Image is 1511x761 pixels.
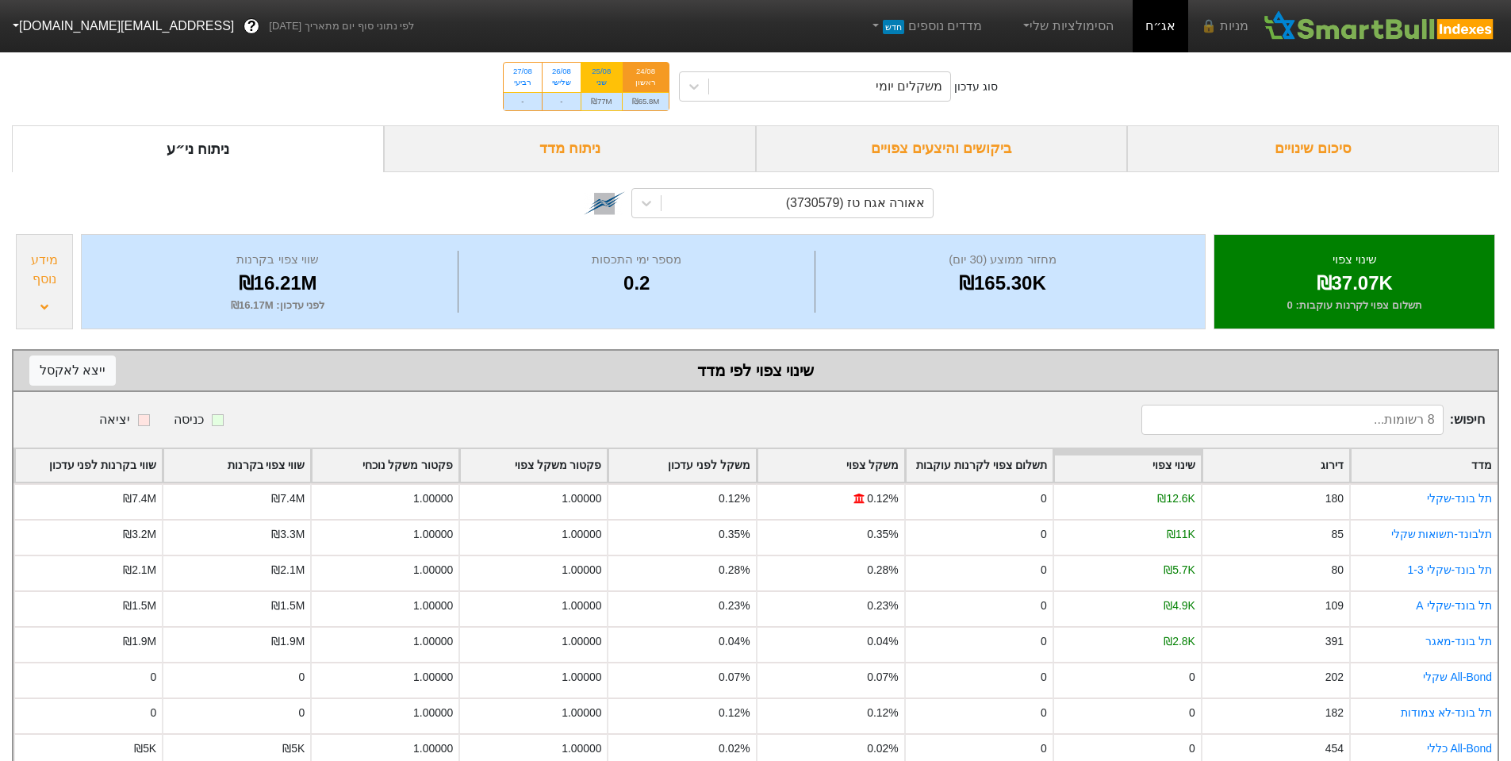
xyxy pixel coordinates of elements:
div: ₪1.5M [123,598,156,614]
span: ? [247,16,256,37]
div: 1.00000 [562,562,601,578]
div: 0.12% [719,490,750,507]
div: ₪165.30K [819,269,1185,298]
div: 0 [299,705,305,721]
div: 24/08 [632,66,660,77]
span: חדש [883,20,904,34]
div: 0 [1041,490,1047,507]
div: 391 [1325,633,1344,650]
div: שינוי צפוי [1234,251,1475,269]
div: 0.28% [867,562,898,578]
div: מחזור ממוצע (30 יום) [819,251,1185,269]
div: ביקושים והיצעים צפויים [756,125,1128,172]
div: 1.00000 [413,598,453,614]
div: 0.23% [719,598,750,614]
div: משקלים יומי [876,77,942,96]
div: אאורה אגח טז (3730579) [786,194,925,213]
div: 0.07% [719,669,750,686]
div: לפני עדכון : ₪16.17M [102,298,454,313]
div: סיכום שינויים [1127,125,1499,172]
div: 0.28% [719,562,750,578]
div: 0.02% [719,740,750,757]
div: 1.00000 [413,669,453,686]
div: 0 [1041,669,1047,686]
div: Toggle SortBy [163,449,310,482]
div: - [543,92,581,110]
div: 0.23% [867,598,898,614]
div: ₪12.6K [1157,490,1195,507]
div: שינוי צפוי לפי מדד [29,359,1482,382]
img: SmartBull [1261,10,1498,42]
a: מדדים נוספיםחדש [862,10,988,42]
div: 0.35% [719,526,750,543]
div: 0.35% [867,526,898,543]
div: ₪2.8K [1164,633,1195,650]
div: ₪7.4M [123,490,156,507]
div: 80 [1331,562,1343,578]
div: 1.00000 [562,598,601,614]
div: ₪37.07K [1234,269,1475,298]
div: 109 [1325,598,1344,614]
div: 0 [299,669,305,686]
div: 0 [1041,526,1047,543]
div: ראשון [632,77,660,88]
div: 182 [1325,705,1344,721]
img: tase link [584,183,625,224]
div: 0 [1041,633,1047,650]
div: 26/08 [552,66,571,77]
div: - [504,92,542,110]
div: 1.00000 [562,526,601,543]
div: Toggle SortBy [460,449,607,482]
div: ₪65.8M [623,92,669,110]
div: Toggle SortBy [312,449,458,482]
div: ניתוח מדד [384,125,756,172]
div: ₪5K [134,740,156,757]
div: ₪5K [282,740,305,757]
div: 0.2 [462,269,811,298]
div: שווי צפוי בקרנות [102,251,454,269]
div: ניתוח ני״ע [12,125,384,172]
div: 0.07% [867,669,898,686]
div: ₪7.4M [271,490,305,507]
a: All-Bond כללי [1427,742,1492,755]
div: 1.00000 [413,562,453,578]
div: מספר ימי התכסות [462,251,811,269]
div: 0 [150,705,156,721]
div: 0 [150,669,156,686]
div: ₪5.7K [1164,562,1195,578]
div: ₪16.21M [102,269,454,298]
div: ₪1.5M [271,598,305,614]
div: 1.00000 [413,633,453,650]
div: 0 [1041,705,1047,721]
div: 0.12% [867,490,898,507]
div: ₪77M [581,92,622,110]
div: 0.12% [867,705,898,721]
div: 1.00000 [562,490,601,507]
div: 0.04% [867,633,898,650]
div: 1.00000 [413,740,453,757]
div: ₪3.2M [123,526,156,543]
div: ₪2.1M [123,562,156,578]
div: ₪2.1M [271,562,305,578]
div: שני [591,77,612,88]
div: מידע נוסף [21,251,68,289]
div: 0 [1189,740,1195,757]
div: 1.00000 [413,490,453,507]
div: ₪1.9M [271,633,305,650]
div: 25/08 [591,66,612,77]
div: 202 [1325,669,1344,686]
div: רביעי [513,77,532,88]
input: 8 רשומות... [1141,405,1444,435]
div: 0 [1041,740,1047,757]
div: Toggle SortBy [1202,449,1349,482]
div: 27/08 [513,66,532,77]
div: 1.00000 [562,705,601,721]
a: תל בונד-שקלי A [1416,599,1492,612]
div: 0.04% [719,633,750,650]
div: 1.00000 [562,633,601,650]
div: 180 [1325,490,1344,507]
div: כניסה [174,410,204,429]
span: לפי נתוני סוף יום מתאריך [DATE] [269,18,414,34]
a: הסימולציות שלי [1014,10,1120,42]
div: Toggle SortBy [1054,449,1201,482]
